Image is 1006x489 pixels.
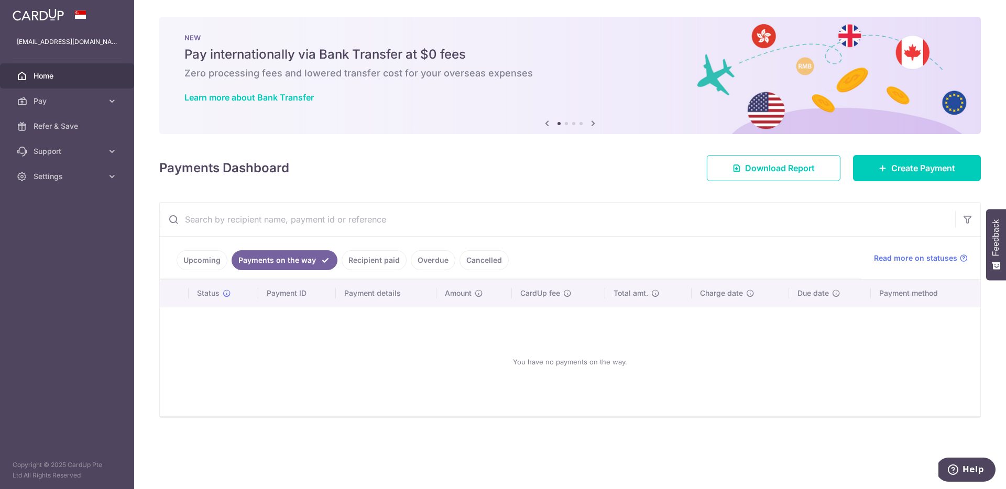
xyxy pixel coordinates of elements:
a: Learn more about Bank Transfer [184,92,314,103]
p: [EMAIL_ADDRESS][DOMAIN_NAME] [17,37,117,47]
span: Create Payment [891,162,955,174]
a: Recipient paid [342,250,407,270]
span: Read more on statuses [874,253,957,263]
span: Charge date [700,288,743,298]
input: Search by recipient name, payment id or reference [160,203,955,236]
img: Bank transfer banner [159,17,981,134]
span: CardUp fee [520,288,560,298]
a: Create Payment [853,155,981,181]
span: Due date [797,288,829,298]
a: Download Report [707,155,840,181]
button: Feedback - Show survey [986,209,1006,280]
h4: Payments Dashboard [159,159,289,177]
span: Pay [34,96,103,106]
th: Payment ID [258,280,336,307]
p: NEW [184,34,956,42]
span: Amount [445,288,472,298]
span: Download Report [745,162,815,174]
h5: Pay internationally via Bank Transfer at $0 fees [184,46,956,63]
a: Cancelled [460,250,509,270]
span: Refer & Save [34,121,103,131]
a: Read more on statuses [874,253,968,263]
h6: Zero processing fees and lowered transfer cost for your overseas expenses [184,67,956,80]
div: You have no payments on the way. [172,316,968,408]
img: CardUp [13,8,64,21]
th: Payment details [336,280,436,307]
span: Feedback [991,219,1001,256]
th: Payment method [871,280,980,307]
span: Settings [34,171,103,182]
span: Support [34,146,103,157]
span: Status [197,288,220,298]
iframe: Opens a widget where you can find more information [938,458,996,484]
span: Total amt. [614,288,648,298]
a: Overdue [411,250,455,270]
a: Upcoming [177,250,227,270]
span: Home [34,71,103,81]
a: Payments on the way [232,250,337,270]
